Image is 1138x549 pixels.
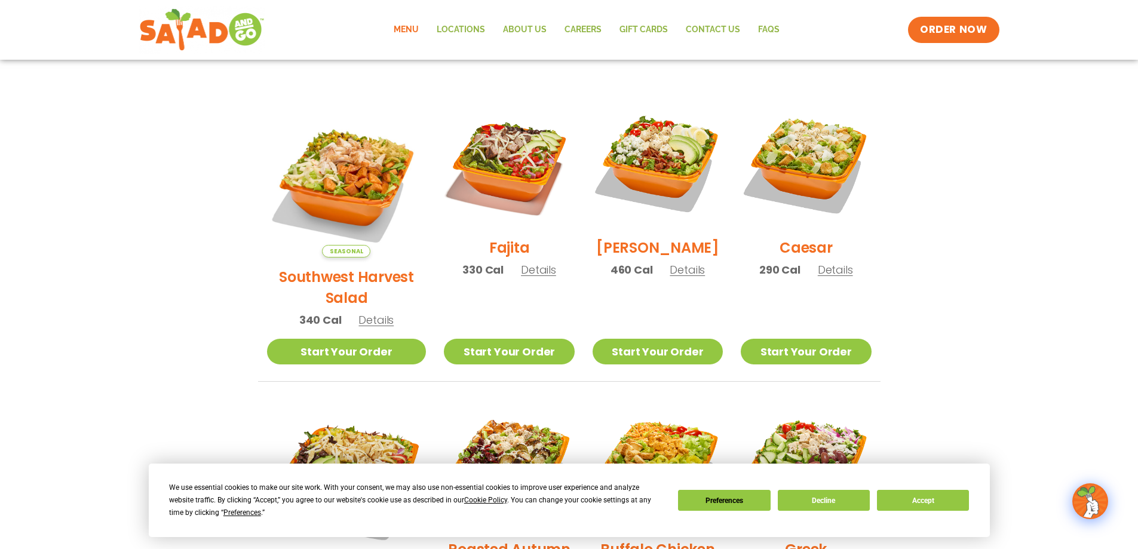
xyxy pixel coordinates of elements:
a: Locations [428,16,494,44]
a: ORDER NOW [908,17,999,43]
a: FAQs [749,16,789,44]
span: Seasonal [322,245,370,257]
a: Menu [385,16,428,44]
img: Product photo for Roasted Autumn Salad [444,400,574,530]
button: Decline [778,490,870,511]
span: 340 Cal [299,312,342,328]
a: Contact Us [677,16,749,44]
a: Start Your Order [267,339,427,364]
a: Careers [556,16,611,44]
button: Accept [877,490,969,511]
img: Product photo for Caesar Salad [741,98,871,228]
img: Product photo for Greek Salad [741,400,871,530]
a: Start Your Order [593,339,723,364]
h2: Fajita [489,237,530,258]
span: 460 Cal [611,262,653,278]
span: Details [818,262,853,277]
span: 290 Cal [759,262,800,278]
img: Product photo for Southwest Harvest Salad [267,98,427,257]
a: Start Your Order [444,339,574,364]
nav: Menu [385,16,789,44]
span: Cookie Policy [464,496,507,504]
img: wpChatIcon [1073,484,1107,518]
a: Start Your Order [741,339,871,364]
span: ORDER NOW [920,23,987,37]
img: Product photo for Fajita Salad [444,98,574,228]
span: Details [358,312,394,327]
span: Details [670,262,705,277]
img: Product photo for Buffalo Chicken Salad [593,400,723,530]
h2: [PERSON_NAME] [596,237,719,258]
a: About Us [494,16,556,44]
h2: Southwest Harvest Salad [267,266,427,308]
img: new-SAG-logo-768×292 [139,6,265,54]
button: Preferences [678,490,770,511]
img: Product photo for Cobb Salad [593,98,723,228]
span: Details [521,262,556,277]
h2: Caesar [780,237,833,258]
span: 330 Cal [462,262,504,278]
span: Preferences [223,508,261,517]
div: Cookie Consent Prompt [149,464,990,537]
div: We use essential cookies to make our site work. With your consent, we may also use non-essential ... [169,481,664,519]
a: GIFT CARDS [611,16,677,44]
